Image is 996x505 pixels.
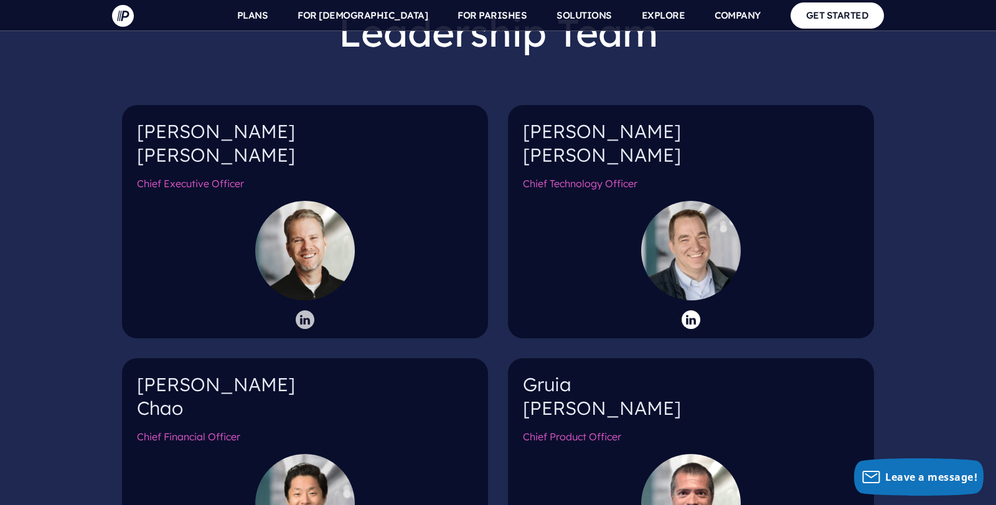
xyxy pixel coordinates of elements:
[791,2,885,28] a: GET STARTED
[137,120,473,177] h4: [PERSON_NAME] [PERSON_NAME]
[137,177,473,200] h6: Chief Executive Officer
[885,470,977,484] span: Leave a message!
[137,373,473,430] h4: [PERSON_NAME] Chao
[523,430,859,453] h6: Chief Product Officer
[523,120,859,177] h4: [PERSON_NAME] [PERSON_NAME]
[523,177,859,200] h6: Chief Technology Officer
[137,430,473,453] h6: Chief Financial Officer
[854,458,984,496] button: Leave a message!
[523,373,859,430] h4: Gruia [PERSON_NAME]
